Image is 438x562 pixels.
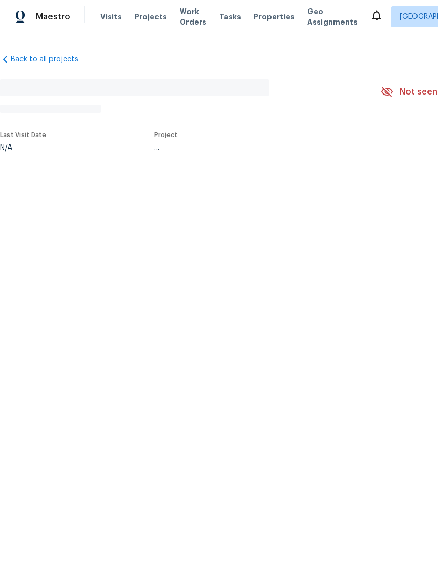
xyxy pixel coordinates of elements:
[134,12,167,22] span: Projects
[254,12,295,22] span: Properties
[36,12,70,22] span: Maestro
[154,132,178,138] span: Project
[307,6,358,27] span: Geo Assignments
[180,6,206,27] span: Work Orders
[100,12,122,22] span: Visits
[219,13,241,20] span: Tasks
[154,144,356,152] div: ...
